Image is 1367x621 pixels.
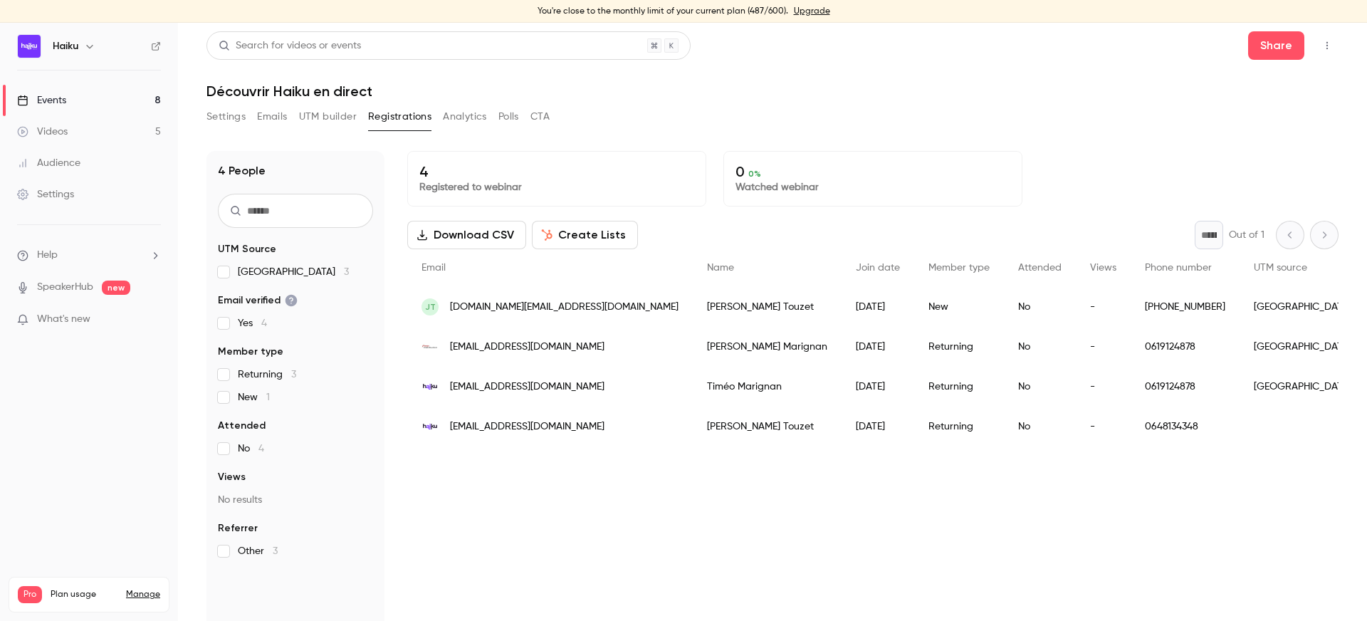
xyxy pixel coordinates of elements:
[258,444,264,454] span: 4
[1018,263,1062,273] span: Attended
[693,367,842,407] div: Timéo Marignan
[1131,287,1240,327] div: [PHONE_NUMBER]
[37,248,58,263] span: Help
[238,442,264,456] span: No
[1240,327,1366,367] div: [GEOGRAPHIC_DATA]
[218,242,276,256] span: UTM Source
[842,407,914,447] div: [DATE]
[450,419,604,434] span: [EMAIL_ADDRESS][DOMAIN_NAME]
[206,105,246,128] button: Settings
[421,378,439,395] img: haiku.fr
[299,105,357,128] button: UTM builder
[1131,367,1240,407] div: 0619124878
[1076,287,1131,327] div: -
[238,265,349,279] span: [GEOGRAPHIC_DATA]
[407,221,526,249] button: Download CSV
[1004,327,1076,367] div: No
[498,105,519,128] button: Polls
[856,263,900,273] span: Join date
[368,105,431,128] button: Registrations
[425,301,436,313] span: JT
[914,407,1004,447] div: Returning
[238,544,278,558] span: Other
[530,105,550,128] button: CTA
[693,327,842,367] div: [PERSON_NAME] Marignan
[1240,287,1366,327] div: [GEOGRAPHIC_DATA]
[266,392,270,402] span: 1
[1004,407,1076,447] div: No
[37,312,90,327] span: What's new
[1004,367,1076,407] div: No
[17,248,161,263] li: help-dropdown-opener
[421,338,439,355] img: free.fr
[206,83,1339,100] h1: Découvrir Haiku en direct
[219,38,361,53] div: Search for videos or events
[257,105,287,128] button: Emails
[218,521,258,536] span: Referrer
[102,281,130,295] span: new
[218,470,246,484] span: Views
[1090,263,1116,273] span: Views
[51,589,117,600] span: Plan usage
[693,287,842,327] div: [PERSON_NAME] Touzet
[794,6,830,17] a: Upgrade
[1131,327,1240,367] div: 0619124878
[1076,327,1131,367] div: -
[238,316,267,330] span: Yes
[842,327,914,367] div: [DATE]
[17,93,66,108] div: Events
[17,187,74,202] div: Settings
[218,293,298,308] span: Email verified
[1131,407,1240,447] div: 0648134348
[1004,287,1076,327] div: No
[1076,367,1131,407] div: -
[532,221,638,249] button: Create Lists
[261,318,267,328] span: 4
[1240,367,1366,407] div: [GEOGRAPHIC_DATA]
[914,367,1004,407] div: Returning
[218,419,266,433] span: Attended
[693,407,842,447] div: [PERSON_NAME] Touzet
[1254,263,1307,273] span: UTM source
[218,162,266,179] h1: 4 People
[218,345,283,359] span: Member type
[344,267,349,277] span: 3
[53,39,78,53] h6: Haiku
[842,287,914,327] div: [DATE]
[238,390,270,405] span: New
[238,367,296,382] span: Returning
[842,367,914,407] div: [DATE]
[1076,407,1131,447] div: -
[218,242,373,558] section: facet-groups
[421,263,446,273] span: Email
[291,370,296,380] span: 3
[443,105,487,128] button: Analytics
[748,169,761,179] span: 0 %
[1248,31,1304,60] button: Share
[218,493,373,507] p: No results
[707,263,734,273] span: Name
[914,287,1004,327] div: New
[1229,228,1264,242] p: Out of 1
[419,163,694,180] p: 4
[273,546,278,556] span: 3
[18,586,42,603] span: Pro
[17,156,80,170] div: Audience
[1145,263,1212,273] span: Phone number
[421,418,439,435] img: haiku.fr
[450,380,604,395] span: [EMAIL_ADDRESS][DOMAIN_NAME]
[17,125,68,139] div: Videos
[928,263,990,273] span: Member type
[126,589,160,600] a: Manage
[419,180,694,194] p: Registered to webinar
[735,180,1010,194] p: Watched webinar
[450,300,679,315] span: [DOMAIN_NAME][EMAIL_ADDRESS][DOMAIN_NAME]
[450,340,604,355] span: [EMAIL_ADDRESS][DOMAIN_NAME]
[18,35,41,58] img: Haiku
[735,163,1010,180] p: 0
[914,327,1004,367] div: Returning
[37,280,93,295] a: SpeakerHub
